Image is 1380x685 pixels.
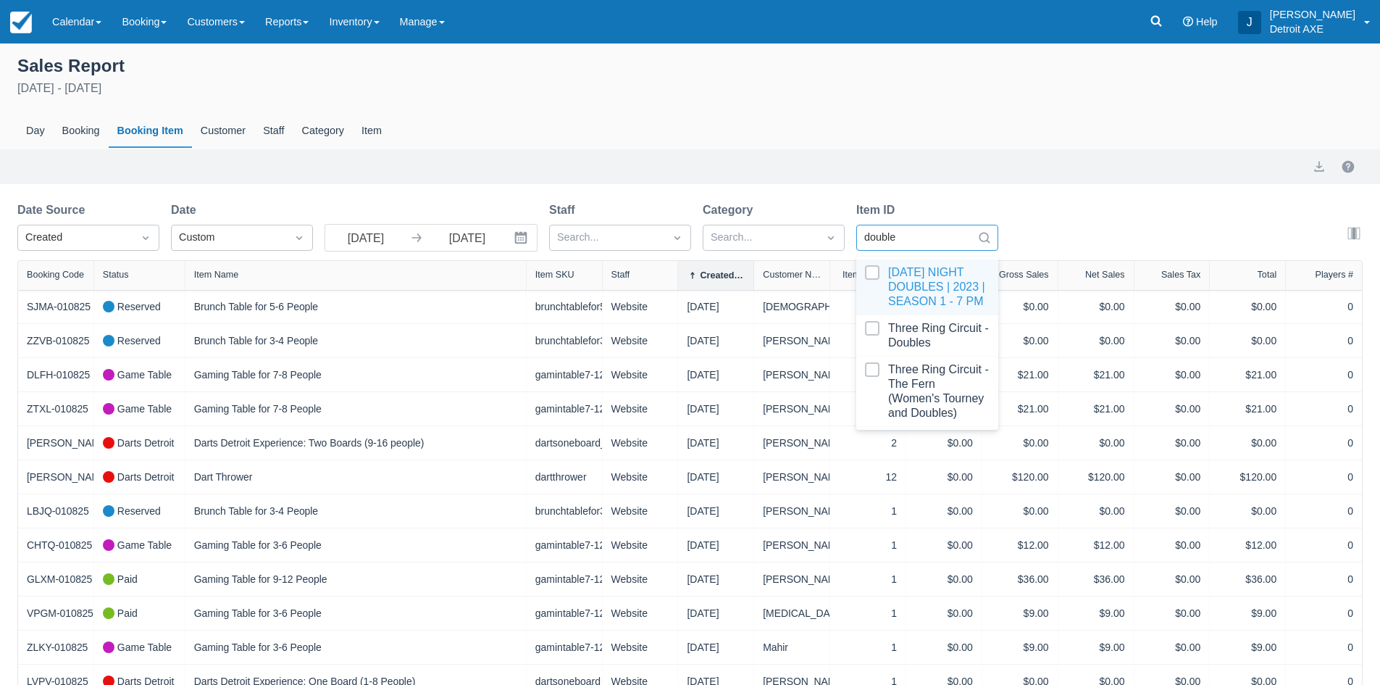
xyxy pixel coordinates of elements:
[1218,503,1276,519] div: $0.00
[991,503,1049,519] div: $0.00
[194,270,239,280] div: Item Name
[839,469,897,485] div: 12
[17,115,54,148] div: Day
[1143,537,1201,553] div: $0.00
[103,571,138,587] div: Paid
[1218,605,1276,621] div: $9.00
[1295,367,1353,383] div: 0
[194,436,425,451] a: Darts Detroit Experience: Two Boards (9-16 people)
[611,333,669,349] div: Website
[103,401,172,417] div: Game Table
[763,270,821,280] div: Customer Name
[25,230,125,246] div: Created
[535,503,593,519] div: brunchtablefor3-4people
[194,299,318,315] a: Brunch Table for 5-6 People
[194,368,322,383] a: Gaming Table for 7-8 People
[763,299,958,315] a: [DEMOGRAPHIC_DATA][PERSON_NAME]
[915,571,973,587] div: $0.00
[1143,571,1201,587] div: $0.00
[109,115,192,148] div: Booking Item
[1067,469,1125,485] div: $120.00
[1067,537,1125,553] div: $12.00
[611,537,669,553] div: Website
[1295,571,1353,587] div: 0
[254,115,293,148] div: Staff
[1218,333,1276,349] div: $0.00
[27,333,89,349] a: ZZVB-010825
[10,12,32,33] img: checkfront-main-nav-mini-logo.png
[535,435,593,451] div: dartsoneboard_copy
[915,469,973,485] div: $0.00
[700,270,745,281] div: Created Date
[103,333,161,349] div: Reserved
[611,571,669,587] div: Website
[763,436,845,451] a: [PERSON_NAME]
[763,538,845,553] a: [PERSON_NAME]
[194,572,327,587] a: Gaming Table for 9-12 People
[611,605,669,621] div: Website
[27,504,89,519] a: LBJQ-010825
[1218,571,1276,587] div: $36.00
[192,115,254,148] div: Customer
[611,503,669,519] div: Website
[670,231,685,245] span: Dropdown icon
[1085,270,1125,280] div: Net Sales
[687,503,745,519] div: [DATE]
[103,435,175,451] div: Darts Detroit
[839,571,897,587] div: 1
[1067,435,1125,451] div: $0.00
[687,367,745,383] div: [DATE]
[103,469,175,485] div: Darts Detroit
[839,537,897,553] div: 1
[763,572,845,587] a: [PERSON_NAME]
[977,231,992,245] span: Search
[17,52,1363,77] div: Sales Report
[839,605,897,621] div: 1
[17,202,91,219] label: Date Source
[687,571,745,587] div: [DATE]
[171,202,202,219] label: Date
[687,333,745,349] div: [DATE]
[1218,299,1276,315] div: $0.00
[535,401,593,417] div: gamintable7-12_copy
[27,368,90,383] a: DLFH-010825
[194,504,318,519] a: Brunch Table for 3-4 People
[1143,639,1201,655] div: $0.00
[194,402,322,417] a: Gaming Table for 7-8 People
[991,469,1049,485] div: $120.00
[535,605,593,621] div: gamintable7-12
[703,202,758,219] label: Category
[915,639,973,655] div: $0.00
[1218,639,1276,655] div: $9.00
[687,469,745,485] div: [DATE]
[17,80,1363,97] div: [DATE] - [DATE]
[103,605,138,621] div: Paid
[535,333,593,349] div: brunchtablefor3-4people
[293,115,353,148] div: Category
[292,231,306,245] span: Dropdown icon
[611,639,669,655] div: Website
[1295,469,1353,485] div: 0
[991,537,1049,553] div: $12.00
[763,368,931,383] a: [PERSON_NAME] [PERSON_NAME]
[856,202,900,219] label: Item ID
[1143,299,1201,315] div: $0.00
[1067,401,1125,417] div: $21.00
[687,401,745,417] div: [DATE]
[1218,537,1276,553] div: $12.00
[325,225,406,251] input: Start Date
[27,606,93,621] a: VPGM-010825
[1295,537,1353,553] div: 0
[1143,435,1201,451] div: $0.00
[103,367,172,383] div: Game Table
[763,402,845,417] a: [PERSON_NAME]
[1067,367,1125,383] div: $21.00
[1067,503,1125,519] div: $0.00
[991,639,1049,655] div: $9.00
[138,231,153,245] span: Dropdown icon
[991,367,1049,383] div: $21.00
[27,402,88,417] a: ZTXL-010825
[915,503,973,519] div: $0.00
[1067,571,1125,587] div: $36.00
[103,299,161,315] div: Reserved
